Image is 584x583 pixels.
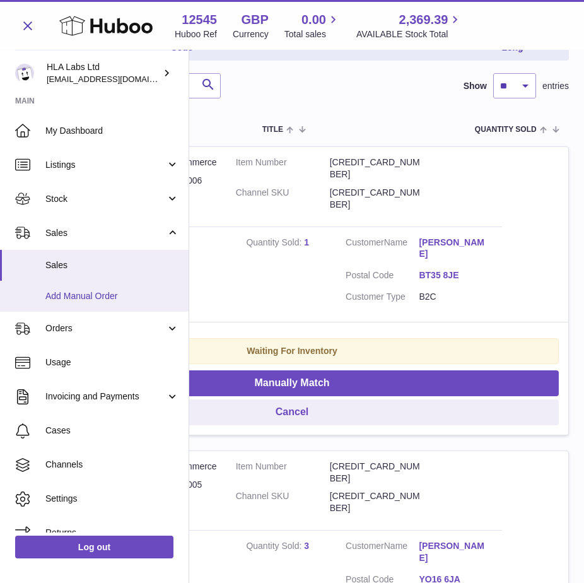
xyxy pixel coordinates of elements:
dd: [CREDIT_CARD_NUMBER] [330,187,424,211]
span: Customer [346,237,384,247]
dt: Postal Code [346,269,419,285]
dt: Name [346,237,419,264]
span: Invoicing and Payments [45,391,166,403]
a: 1 [304,237,309,247]
span: Listings [45,159,166,171]
span: Usage [45,356,179,368]
dt: Channel SKU [236,187,330,211]
span: [EMAIL_ADDRESS][DOMAIN_NAME] [47,74,185,84]
span: Orders [45,322,166,334]
button: Cancel [25,399,559,425]
span: Sales [45,227,166,239]
strong: GBP [241,11,268,28]
dt: Customer Type [346,291,419,303]
div: woocommerce [122,156,217,168]
strong: Quantity Sold [246,541,304,554]
dt: Item Number [236,156,330,180]
a: BT35 8JE [419,269,492,281]
span: Title [262,126,283,134]
span: Add Manual Order [45,290,179,302]
a: 2,369.39 AVAILABLE Stock Total [356,11,463,40]
dt: Channel SKU [236,490,330,514]
span: Quantity Sold [475,126,537,134]
strong: Quantity Sold [246,237,304,250]
span: My Dashboard [45,125,179,137]
div: HLA Labs Ltd [47,61,160,85]
span: entries [542,80,569,92]
dd: [CREDIT_CARD_NUMBER] [330,490,424,514]
span: Stock [45,193,166,205]
span: 0.00 [301,11,326,28]
a: [PERSON_NAME] [419,237,492,261]
span: Sales [45,259,179,271]
strong: 12545 [182,11,217,28]
span: Customer [346,541,384,551]
span: Total sales [284,28,341,40]
span: Cases [45,425,179,437]
div: Huboo Ref [175,28,217,40]
img: clinton@newgendirect.com [15,64,34,83]
dd: B2C [419,291,492,303]
span: 2,369.39 [399,11,448,28]
dd: [CREDIT_CARD_NUMBER] [330,156,424,180]
span: Channels [45,459,179,471]
strong: Waiting For Inventory [247,346,337,356]
div: Currency [233,28,269,40]
a: 0.00 Total sales [284,11,341,40]
label: Show [464,80,487,92]
dd: [CREDIT_CARD_NUMBER] [330,461,424,485]
a: Log out [15,536,173,558]
span: Settings [45,493,179,505]
div: woocommerce [122,461,217,473]
span: AVAILABLE Stock Total [356,28,463,40]
a: [PERSON_NAME] [419,540,492,564]
a: 3 [304,541,309,551]
dt: Name [346,540,419,567]
dt: Item Number [236,461,330,485]
span: Returns [45,527,179,539]
button: Manually Match [25,370,559,396]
